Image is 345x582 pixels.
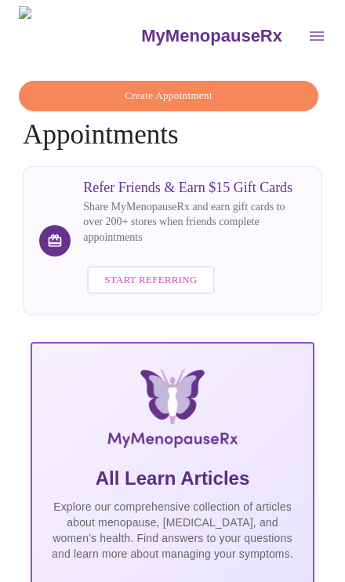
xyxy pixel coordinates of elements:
img: MyMenopauseRx Logo [19,6,140,65]
span: Start Referring [104,271,197,289]
a: MyMenopauseRx [140,9,298,64]
p: Share MyMenopauseRx and earn gift cards to over 200+ stores when friends complete appointments [83,199,306,246]
a: Start Referring [83,258,218,303]
p: Explore our comprehensive collection of articles about menopause, [MEDICAL_DATA], and women's hea... [45,499,300,562]
button: open drawer [298,17,336,55]
h4: Appointments [23,81,322,151]
h3: MyMenopauseRx [141,26,282,46]
button: Create Appointment [19,81,318,111]
span: Create Appointment [37,87,300,105]
button: Start Referring [87,266,214,295]
h3: Refer Friends & Earn $15 Gift Cards [83,180,306,196]
img: MyMenopauseRx Logo [88,369,258,453]
h5: All Learn Articles [45,466,300,491]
